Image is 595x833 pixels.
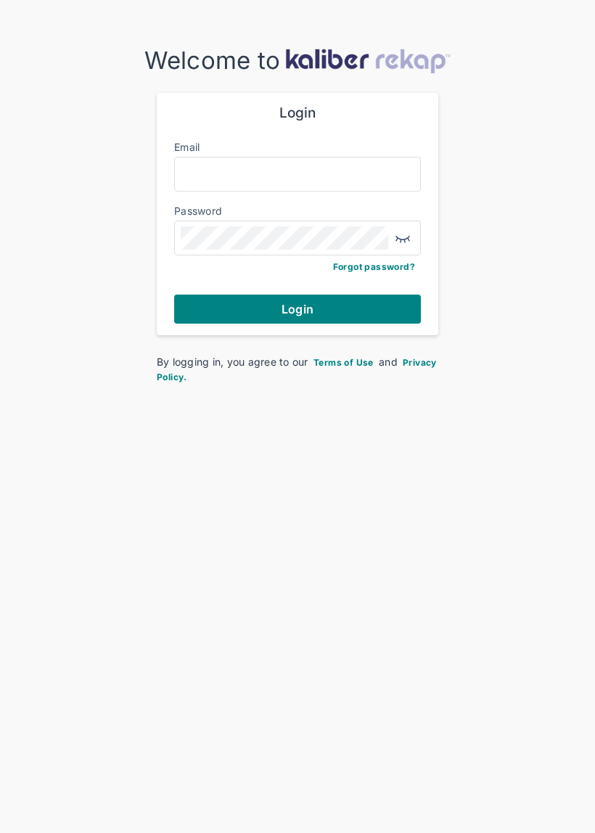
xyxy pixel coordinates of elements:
[157,355,438,384] div: By logging in, you agree to our and
[282,302,313,316] span: Login
[313,357,374,368] span: Terms of Use
[174,205,222,217] label: Password
[157,356,437,382] a: Privacy Policy.
[157,357,437,382] span: Privacy Policy.
[174,104,421,122] div: Login
[333,261,415,272] a: Forgot password?
[174,295,421,324] button: Login
[285,49,451,73] img: kaliber-logo
[394,229,411,247] img: eye-closed.fa43b6e4.svg
[311,356,376,368] a: Terms of Use
[174,141,200,153] label: Email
